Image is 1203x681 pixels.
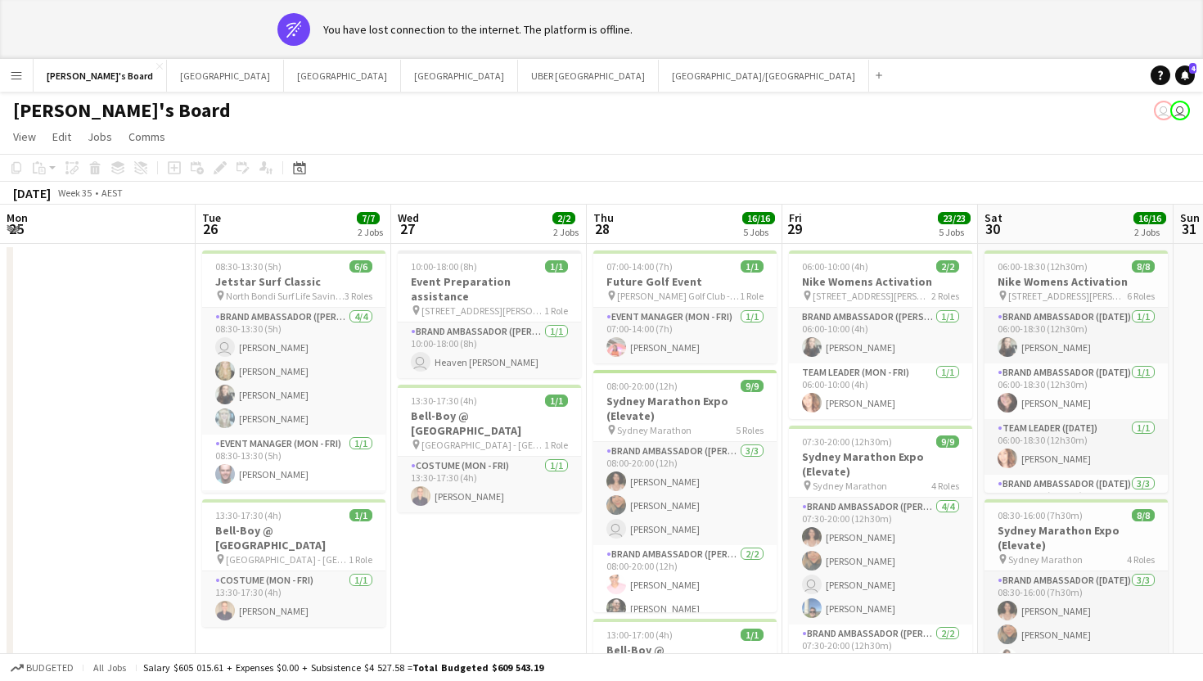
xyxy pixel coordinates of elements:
[789,498,972,625] app-card-role: Brand Ambassador ([PERSON_NAME])4/407:30-20:00 (12h30m)[PERSON_NAME][PERSON_NAME] [PERSON_NAME][P...
[931,480,959,492] span: 4 Roles
[4,219,28,238] span: 25
[544,304,568,317] span: 1 Role
[202,250,385,493] div: 08:30-13:30 (5h)6/6Jetstar Surf Classic North Bondi Surf Life Saving Club3 RolesBrand Ambassador ...
[1132,509,1155,521] span: 8/8
[984,363,1168,419] app-card-role: Brand Ambassador ([DATE])1/106:00-18:30 (12h30m)[PERSON_NAME]
[349,509,372,521] span: 1/1
[545,395,568,407] span: 1/1
[398,385,581,512] app-job-card: 13:30-17:30 (4h)1/1Bell-Boy @ [GEOGRAPHIC_DATA] [GEOGRAPHIC_DATA] - [GEOGRAPHIC_DATA]1 RoleCostum...
[936,435,959,448] span: 9/9
[802,260,868,273] span: 06:00-10:00 (4h)
[398,457,581,512] app-card-role: Costume (Mon - Fri)1/113:30-17:30 (4h)[PERSON_NAME]
[8,659,76,677] button: Budgeted
[593,210,614,225] span: Thu
[617,290,740,302] span: [PERSON_NAME] Golf Club - [GEOGRAPHIC_DATA]
[984,210,1002,225] span: Sat
[606,260,673,273] span: 07:00-14:00 (7h)
[1127,290,1155,302] span: 6 Roles
[167,60,284,92] button: [GEOGRAPHIC_DATA]
[226,553,349,566] span: [GEOGRAPHIC_DATA] - [GEOGRAPHIC_DATA]
[1178,219,1200,238] span: 31
[789,363,972,419] app-card-role: Team Leader (Mon - Fri)1/106:00-10:00 (4h)[PERSON_NAME]
[1180,210,1200,225] span: Sun
[202,571,385,627] app-card-role: Costume (Mon - Fri)1/113:30-17:30 (4h)[PERSON_NAME]
[1189,63,1196,74] span: 4
[984,250,1168,493] app-job-card: 06:00-18:30 (12h30m)8/8Nike Womens Activation [STREET_ADDRESS][PERSON_NAME]6 RolesBrand Ambassado...
[421,304,544,317] span: [STREET_ADDRESS][PERSON_NAME]
[789,274,972,289] h3: Nike Womens Activation
[46,126,78,147] a: Edit
[202,210,221,225] span: Tue
[401,60,518,92] button: [GEOGRAPHIC_DATA]
[1175,65,1195,85] a: 4
[7,126,43,147] a: View
[202,435,385,490] app-card-role: Event Manager (Mon - Fri)1/108:30-13:30 (5h)[PERSON_NAME]
[593,274,777,289] h3: Future Golf Event
[741,260,764,273] span: 1/1
[786,219,802,238] span: 29
[54,187,95,199] span: Week 35
[13,98,231,123] h1: [PERSON_NAME]'s Board
[939,226,970,238] div: 5 Jobs
[813,290,931,302] span: [STREET_ADDRESS][PERSON_NAME]
[323,22,633,37] div: You have lost connection to the internet. The platform is offline.
[101,187,123,199] div: AEST
[13,185,51,201] div: [DATE]
[743,226,774,238] div: 5 Jobs
[813,480,887,492] span: Sydney Marathon
[398,210,419,225] span: Wed
[736,424,764,436] span: 5 Roles
[984,571,1168,674] app-card-role: Brand Ambassador ([DATE])3/308:30-16:00 (7h30m)[PERSON_NAME][PERSON_NAME][PERSON_NAME]
[789,210,802,225] span: Fri
[412,661,543,674] span: Total Budgeted $609 543.19
[593,545,777,625] app-card-role: Brand Ambassador ([PERSON_NAME])2/208:00-20:00 (12h)[PERSON_NAME][PERSON_NAME]
[202,308,385,435] app-card-role: Brand Ambassador ([PERSON_NAME])4/408:30-13:30 (5h) [PERSON_NAME][PERSON_NAME][PERSON_NAME][PERSO...
[593,370,777,612] app-job-card: 08:00-20:00 (12h)9/9Sydney Marathon Expo (Elevate) Sydney Marathon5 RolesBrand Ambassador ([PERSO...
[13,129,36,144] span: View
[659,60,869,92] button: [GEOGRAPHIC_DATA]/[GEOGRAPHIC_DATA]
[593,250,777,363] app-job-card: 07:00-14:00 (7h)1/1Future Golf Event [PERSON_NAME] Golf Club - [GEOGRAPHIC_DATA]1 RoleEvent Manag...
[617,424,692,436] span: Sydney Marathon
[606,629,673,641] span: 13:00-17:00 (4h)
[1133,212,1166,224] span: 16/16
[552,212,575,224] span: 2/2
[984,308,1168,363] app-card-role: Brand Ambassador ([DATE])1/106:00-18:30 (12h30m)[PERSON_NAME]
[90,661,129,674] span: All jobs
[202,274,385,289] h3: Jetstar Surf Classic
[349,260,372,273] span: 6/6
[1008,553,1083,566] span: Sydney Marathon
[411,395,477,407] span: 13:30-17:30 (4h)
[421,439,544,451] span: [GEOGRAPHIC_DATA] - [GEOGRAPHIC_DATA]
[202,523,385,552] h3: Bell-Boy @ [GEOGRAPHIC_DATA]
[226,290,345,302] span: North Bondi Surf Life Saving Club
[202,499,385,627] app-job-card: 13:30-17:30 (4h)1/1Bell-Boy @ [GEOGRAPHIC_DATA] [GEOGRAPHIC_DATA] - [GEOGRAPHIC_DATA]1 RoleCostum...
[81,126,119,147] a: Jobs
[741,629,764,641] span: 1/1
[398,274,581,304] h3: Event Preparation assistance
[1134,226,1165,238] div: 2 Jobs
[122,126,172,147] a: Comms
[1154,101,1174,120] app-user-avatar: Tennille Moore
[128,129,165,144] span: Comms
[357,212,380,224] span: 7/7
[938,212,971,224] span: 23/23
[1127,553,1155,566] span: 4 Roles
[984,274,1168,289] h3: Nike Womens Activation
[593,442,777,545] app-card-role: Brand Ambassador ([PERSON_NAME])3/308:00-20:00 (12h)[PERSON_NAME][PERSON_NAME] [PERSON_NAME]
[593,308,777,363] app-card-role: Event Manager (Mon - Fri)1/107:00-14:00 (7h)[PERSON_NAME]
[284,60,401,92] button: [GEOGRAPHIC_DATA]
[741,380,764,392] span: 9/9
[398,250,581,378] app-job-card: 10:00-18:00 (8h)1/1Event Preparation assistance [STREET_ADDRESS][PERSON_NAME]1 RoleBrand Ambassad...
[998,509,1083,521] span: 08:30-16:00 (7h30m)
[518,60,659,92] button: UBER [GEOGRAPHIC_DATA]
[26,662,74,674] span: Budgeted
[789,426,972,668] app-job-card: 07:30-20:00 (12h30m)9/9Sydney Marathon Expo (Elevate) Sydney Marathon4 RolesBrand Ambassador ([PE...
[593,394,777,423] h3: Sydney Marathon Expo (Elevate)
[789,250,972,419] app-job-card: 06:00-10:00 (4h)2/2Nike Womens Activation [STREET_ADDRESS][PERSON_NAME]2 RolesBrand Ambassador ([...
[984,523,1168,552] h3: Sydney Marathon Expo (Elevate)
[593,643,777,672] h3: Bell-Boy @ [GEOGRAPHIC_DATA]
